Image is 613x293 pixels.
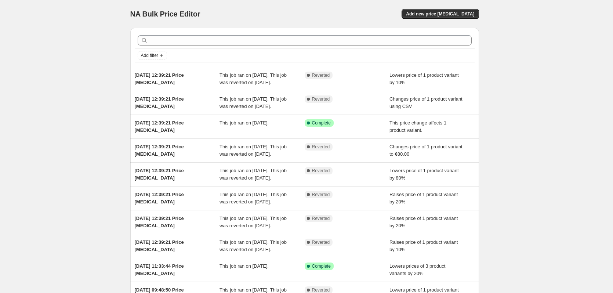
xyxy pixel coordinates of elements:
span: This job ran on [DATE]. This job was reverted on [DATE]. [220,168,287,181]
span: [DATE] 12:39:21 Price [MEDICAL_DATA] [135,216,184,228]
span: Raises price of 1 product variant by 20% [389,192,458,205]
span: [DATE] 12:39:21 Price [MEDICAL_DATA] [135,120,184,133]
span: This job ran on [DATE]. This job was reverted on [DATE]. [220,239,287,252]
span: Reverted [312,72,330,78]
span: This job ran on [DATE]. This job was reverted on [DATE]. [220,96,287,109]
span: Lowers price of 1 product variant by 80% [389,168,459,181]
span: [DATE] 12:39:21 Price [MEDICAL_DATA] [135,192,184,205]
span: [DATE] 11:33:44 Price [MEDICAL_DATA] [135,263,184,276]
span: Add new price [MEDICAL_DATA] [406,11,474,17]
span: Raises price of 1 product variant by 20% [389,216,458,228]
span: Reverted [312,287,330,293]
span: Reverted [312,192,330,198]
span: [DATE] 12:39:21 Price [MEDICAL_DATA] [135,144,184,157]
span: [DATE] 12:39:21 Price [MEDICAL_DATA] [135,96,184,109]
span: This price change affects 1 product variant. [389,120,446,133]
span: This job ran on [DATE]. [220,120,269,126]
span: Reverted [312,144,330,150]
button: Add new price [MEDICAL_DATA] [402,9,479,19]
span: This job ran on [DATE]. This job was reverted on [DATE]. [220,192,287,205]
span: This job ran on [DATE]. This job was reverted on [DATE]. [220,144,287,157]
span: This job ran on [DATE]. [220,263,269,269]
span: [DATE] 12:39:21 Price [MEDICAL_DATA] [135,168,184,181]
span: Complete [312,120,331,126]
span: This job ran on [DATE]. This job was reverted on [DATE]. [220,216,287,228]
span: Reverted [312,168,330,174]
span: [DATE] 12:39:21 Price [MEDICAL_DATA] [135,72,184,85]
span: Raises price of 1 product variant by 10% [389,239,458,252]
span: Changes price of 1 product variant to €80.00 [389,144,463,157]
span: Complete [312,263,331,269]
span: [DATE] 12:39:21 Price [MEDICAL_DATA] [135,239,184,252]
button: Add filter [138,51,167,60]
span: Lowers prices of 3 product variants by 20% [389,263,445,276]
span: Lowers price of 1 product variant by 10% [389,72,459,85]
span: Reverted [312,216,330,221]
span: Reverted [312,96,330,102]
span: This job ran on [DATE]. This job was reverted on [DATE]. [220,72,287,85]
span: NA Bulk Price Editor [130,10,200,18]
span: Reverted [312,239,330,245]
span: Changes price of 1 product variant using CSV [389,96,463,109]
span: Add filter [141,53,158,58]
